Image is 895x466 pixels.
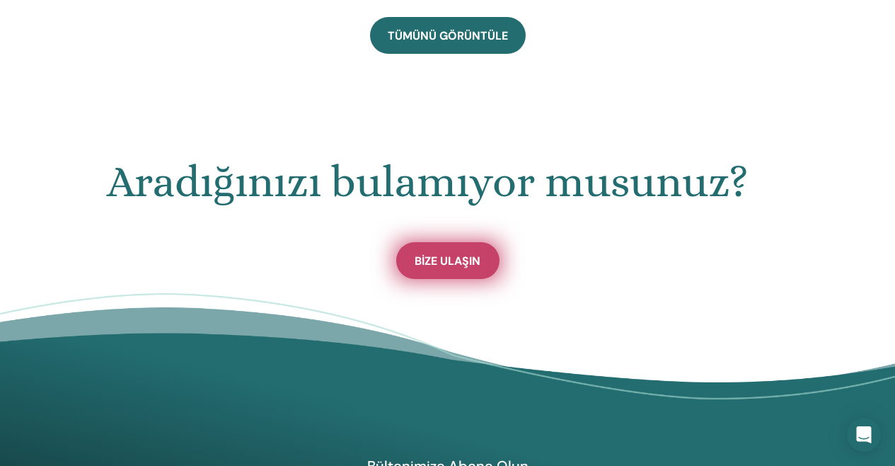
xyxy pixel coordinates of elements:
a: Bize Ulaşın [396,242,500,279]
font: Tümünü Görüntüle [388,28,508,43]
font: Bize Ulaşın [415,254,480,268]
font: Aradığınızı bulamıyor musunuz? [107,157,749,207]
div: Open Intercom Messenger [847,418,881,452]
a: Tümünü Görüntüle [370,17,526,54]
